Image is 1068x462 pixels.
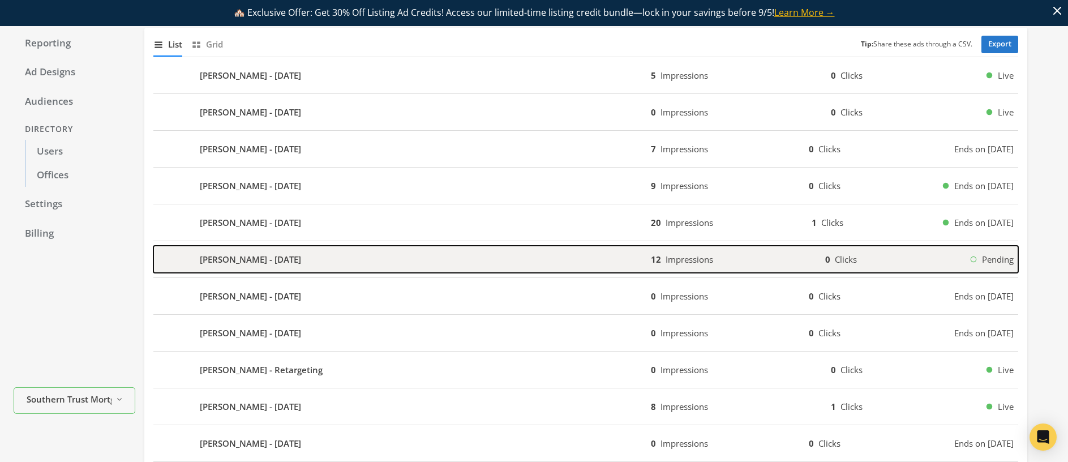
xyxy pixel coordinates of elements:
[831,401,836,412] b: 1
[651,254,661,265] b: 12
[998,363,1014,377] span: Live
[660,438,708,449] span: Impressions
[954,437,1014,450] span: Ends on [DATE]
[25,164,135,187] a: Offices
[651,290,656,302] b: 0
[27,393,111,406] span: Southern Trust Mortgage
[818,180,840,191] span: Clicks
[651,327,656,339] b: 0
[14,119,135,140] div: Directory
[651,401,656,412] b: 8
[191,32,223,57] button: Grid
[821,217,843,228] span: Clicks
[651,217,661,228] b: 20
[206,38,223,51] span: Grid
[666,217,713,228] span: Impressions
[840,401,863,412] span: Clicks
[835,254,857,265] span: Clicks
[153,246,1018,273] button: [PERSON_NAME] - [DATE]12Impressions0ClicksPending
[981,36,1018,53] a: Export
[840,106,863,118] span: Clicks
[660,143,708,155] span: Impressions
[200,400,301,413] b: [PERSON_NAME] - [DATE]
[840,70,863,81] span: Clicks
[954,143,1014,156] span: Ends on [DATE]
[14,192,135,216] a: Settings
[831,106,836,118] b: 0
[200,253,301,266] b: [PERSON_NAME] - [DATE]
[809,143,814,155] b: 0
[825,254,830,265] b: 0
[861,39,972,50] small: Share these ads through a CSV.
[998,106,1014,119] span: Live
[818,327,840,339] span: Clicks
[660,327,708,339] span: Impressions
[666,254,713,265] span: Impressions
[660,401,708,412] span: Impressions
[651,143,656,155] b: 7
[153,135,1018,162] button: [PERSON_NAME] - [DATE]7Impressions0ClicksEnds on [DATE]
[954,327,1014,340] span: Ends on [DATE]
[818,143,840,155] span: Clicks
[14,32,135,55] a: Reporting
[809,180,814,191] b: 0
[153,99,1018,126] button: [PERSON_NAME] - [DATE]0Impressions0ClicksLive
[812,217,817,228] b: 1
[660,364,708,375] span: Impressions
[651,180,656,191] b: 9
[14,387,135,414] button: Southern Trust Mortgage
[200,437,301,450] b: [PERSON_NAME] - [DATE]
[200,69,301,82] b: [PERSON_NAME] - [DATE]
[651,438,656,449] b: 0
[14,222,135,246] a: Billing
[153,62,1018,89] button: [PERSON_NAME] - [DATE]5Impressions0ClicksLive
[809,290,814,302] b: 0
[200,179,301,192] b: [PERSON_NAME] - [DATE]
[200,363,323,377] b: [PERSON_NAME] - Retargeting
[200,216,301,229] b: [PERSON_NAME] - [DATE]
[660,70,708,81] span: Impressions
[660,290,708,302] span: Impressions
[954,290,1014,303] span: Ends on [DATE]
[861,39,873,49] b: Tip:
[25,140,135,164] a: Users
[651,364,656,375] b: 0
[153,209,1018,236] button: [PERSON_NAME] - [DATE]20Impressions1ClicksEnds on [DATE]
[660,180,708,191] span: Impressions
[818,438,840,449] span: Clicks
[651,106,656,118] b: 0
[153,32,182,57] button: List
[200,143,301,156] b: [PERSON_NAME] - [DATE]
[200,106,301,119] b: [PERSON_NAME] - [DATE]
[998,69,1014,82] span: Live
[831,364,836,375] b: 0
[809,438,814,449] b: 0
[153,356,1018,383] button: [PERSON_NAME] - Retargeting0Impressions0ClicksLive
[153,172,1018,199] button: [PERSON_NAME] - [DATE]9Impressions0ClicksEnds on [DATE]
[168,38,182,51] span: List
[153,283,1018,310] button: [PERSON_NAME] - [DATE]0Impressions0ClicksEnds on [DATE]
[14,61,135,84] a: Ad Designs
[14,90,135,114] a: Audiences
[153,393,1018,420] button: [PERSON_NAME] - [DATE]8Impressions1ClicksLive
[998,400,1014,413] span: Live
[982,253,1014,266] span: Pending
[153,319,1018,346] button: [PERSON_NAME] - [DATE]0Impressions0ClicksEnds on [DATE]
[200,327,301,340] b: [PERSON_NAME] - [DATE]
[954,179,1014,192] span: Ends on [DATE]
[1030,423,1057,451] div: Open Intercom Messenger
[840,364,863,375] span: Clicks
[954,216,1014,229] span: Ends on [DATE]
[660,106,708,118] span: Impressions
[809,327,814,339] b: 0
[818,290,840,302] span: Clicks
[651,70,656,81] b: 5
[831,70,836,81] b: 0
[200,290,301,303] b: [PERSON_NAME] - [DATE]
[153,430,1018,457] button: [PERSON_NAME] - [DATE]0Impressions0ClicksEnds on [DATE]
